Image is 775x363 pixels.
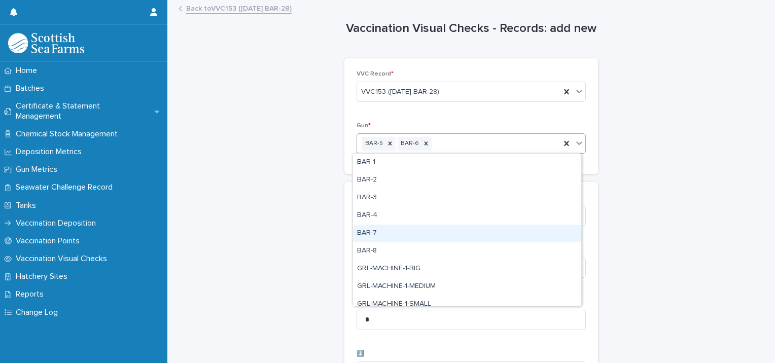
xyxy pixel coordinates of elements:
[353,189,581,207] div: BAR-3
[398,137,420,151] div: BAR-6
[8,33,84,53] img: uOABhIYSsOPhGJQdTwEw
[353,154,581,171] div: BAR-1
[353,225,581,242] div: BAR-7
[353,207,581,225] div: BAR-4
[353,278,581,296] div: GRL-MACHINE-1-MEDIUM
[12,66,45,76] p: Home
[357,123,371,129] span: Gun
[353,171,581,189] div: BAR-2
[12,84,52,93] p: Batches
[12,183,121,192] p: Seawater Challenge Record
[361,87,439,97] span: VVC153 ([DATE] BAR-28)
[12,308,66,317] p: Change Log
[12,272,76,281] p: Hatchery Sites
[357,71,394,77] span: VVC Record
[12,101,155,121] p: Certificate & Statement Management
[186,2,292,14] a: Back toVVC153 ([DATE] BAR-28)
[353,296,581,313] div: GRL-MACHINE-1-SMALL
[353,242,581,260] div: BAR-8
[12,129,126,139] p: Chemical Stock Management
[357,351,364,357] span: ⬇️
[12,254,115,264] p: Vaccination Visual Checks
[12,236,88,246] p: Vaccination Points
[12,201,44,210] p: Tanks
[12,289,52,299] p: Reports
[362,137,384,151] div: BAR-5
[12,219,104,228] p: Vaccination Deposition
[12,147,90,157] p: Deposition Metrics
[344,21,598,36] h1: Vaccination Visual Checks - Records: add new
[353,260,581,278] div: GRL-MACHINE-1-BIG
[12,165,65,174] p: Gun Metrics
